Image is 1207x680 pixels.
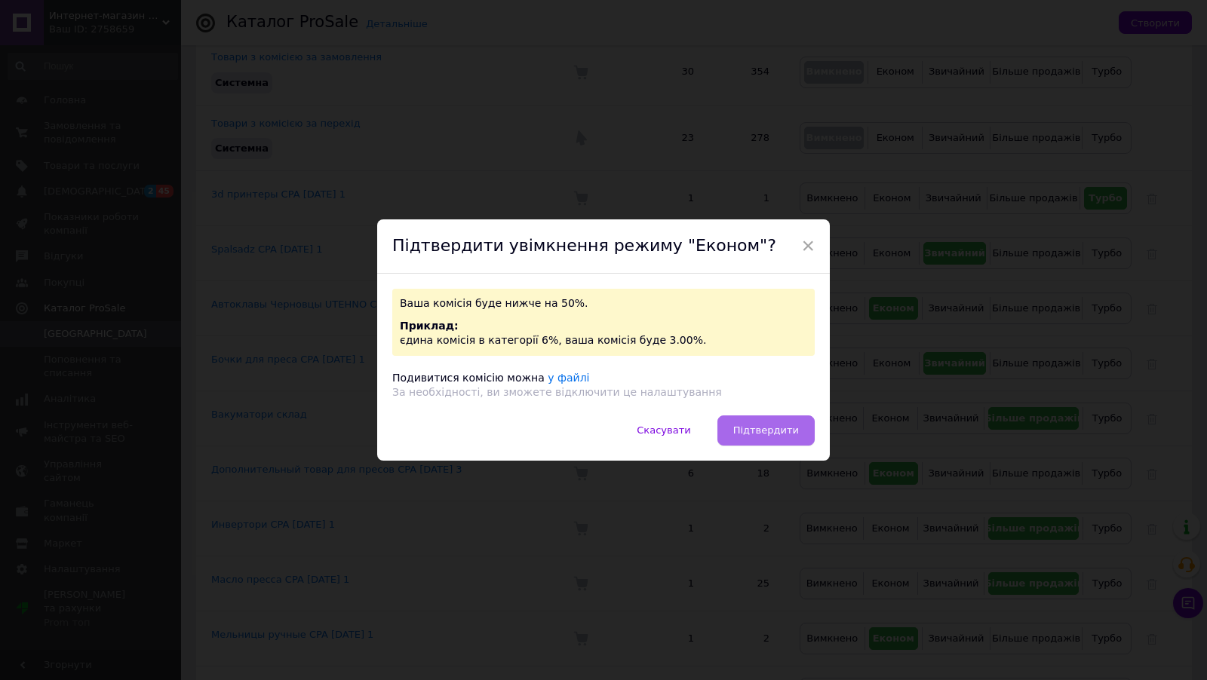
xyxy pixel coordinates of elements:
[392,386,722,398] span: За необхідності, ви зможете відключити це налаштування
[733,424,799,436] span: Підтвердити
[400,297,588,309] span: Ваша комісія буде нижче на 50%.
[621,415,706,446] button: Скасувати
[637,424,690,436] span: Скасувати
[801,233,815,259] span: ×
[377,219,830,274] div: Підтвердити увімкнення режиму "Економ"?
[400,320,459,332] span: Приклад:
[548,372,589,384] a: у файлі
[717,415,815,446] button: Підтвердити
[392,372,545,384] span: Подивитися комісію можна
[400,334,706,346] span: єдина комісія в категорії 6%, ваша комісія буде 3.00%.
